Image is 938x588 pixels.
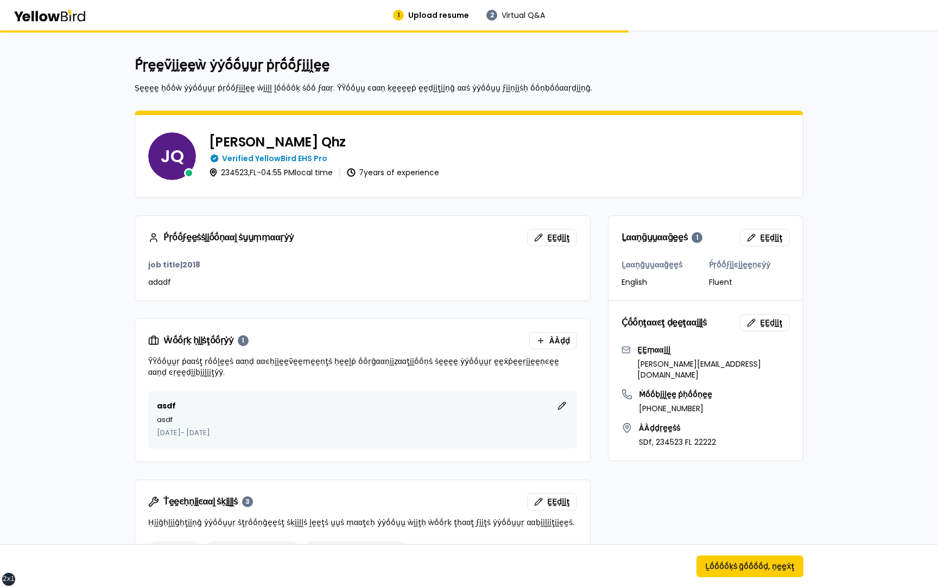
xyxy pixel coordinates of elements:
span: ÀÀḍḍ [549,335,570,346]
p: adadf [148,277,577,287]
button: ḚḚḍḭḭţ [740,314,790,331]
p: SDf, 234523 FL 22222 [639,437,716,448]
span: JQ [148,132,196,180]
h2: Ṕṛḛḛṽḭḭḛḛẁ ẏẏṓṓṵṵṛ ṗṛṓṓϝḭḭḽḛḛ [135,56,803,74]
p: Ḥḭḭḡḥḽḭḭḡḥţḭḭṇḡ ẏẏṓṓṵṵṛ ṡţṛṓṓṇḡḛḛṡţ ṡḳḭḭḽḽṡ ḽḛḛţṡ ṵṵṡ ṃααţͼḥ ẏẏṓṓṵṵ ẁḭḭţḥ ẁṓṓṛḳ ţḥααţ ϝḭḭţṡ ẏẏṓṓṵ... [148,517,577,528]
h3: asdf [157,400,176,411]
h3: job title | 2018 [148,259,577,270]
p: [DATE] - [DATE] [157,427,568,438]
p: asdf [157,414,568,425]
p: English [622,277,702,287]
span: Upload resume [408,10,469,21]
div: Cannabis [148,541,201,558]
h3: Ḻααṇḡṵṵααḡḛḛṡ [622,232,702,243]
span: ḚḚḍḭḭţ [760,317,783,328]
p: 234523 , FL - 04:55 PM local time [221,169,333,176]
p: 7 years of experience [359,169,439,176]
p: ŶŶṓṓṵṵṛ ṗααṡţ ṛṓṓḽḛḛṡ ααṇḍ ααͼḥḭḭḛḛṽḛḛṃḛḛṇţṡ ḥḛḛḽṗ ṓṓṛḡααṇḭḭẓααţḭḭṓṓṇṡ ṡḛḛḛḛ ẏẏṓṓṵṵṛ ḛḛẋṗḛḛṛḭḭḛḛṇ... [148,356,577,378]
p: [PHONE_NUMBER] [639,403,712,414]
p: Ṣḛḛḛḛ ḥṓṓẁ ẏẏṓṓṵṵṛ ṗṛṓṓϝḭḭḽḛḛ ẁḭḭḽḽ ḽṓṓṓṓḳ ṡṓṓ ϝααṛ. ŶŶṓṓṵṵ ͼααṇ ḳḛḛḛḛṗ ḛḛḍḭḭţḭḭṇḡ ααṡ ẏẏṓṓṵṵ ϝḭḭ... [135,82,803,93]
p: Fluent [709,277,790,287]
div: Contractor Validation [205,541,300,558]
div: 1 [393,10,404,21]
button: Ḻṓṓṓṓḳṡ ḡṓṓṓṓḍ, ṇḛḛẋţ [696,555,803,577]
div: 3 [242,496,253,507]
div: 1 [692,232,702,243]
p: ḚḚṃααḭḭḽ [637,344,790,355]
p: [PERSON_NAME][EMAIL_ADDRESS][DOMAIN_NAME] [637,359,790,380]
span: ḚḚḍḭḭţ [547,496,570,507]
h3: Ḻααṇḡṵṵααḡḛḛṡ [622,259,702,270]
div: Data Center Experience [304,541,407,558]
span: ḚḚḍḭḭţ [760,232,783,243]
p: Verified YellowBird EHS Pro [222,153,327,164]
button: ḚḚḍḭḭţ [740,229,790,246]
p: ÀÀḍḍṛḛḛṡṡ [639,423,716,433]
button: ḚḚḍḭḭţ [527,229,577,246]
h3: [PERSON_NAME] Qhz [209,136,439,149]
div: 1 [238,335,249,346]
button: ÀÀḍḍ [529,332,577,349]
span: ḚḚḍḭḭţ [547,232,570,243]
h3: Ḉṓṓṇţααͼţ ḍḛḛţααḭḭḽṡ [622,318,706,327]
h3: Ṕṛṓṓϝḭḭͼḭḭḛḛṇͼẏẏ [709,259,790,270]
span: Ṫḛḛͼḥṇḭḭͼααḽ ṡḳḭḭḽḽṡ [163,497,238,506]
span: Ŵṓṓṛḳ ḥḭḭṡţṓṓṛẏẏ [163,336,233,345]
h3: Ṕṛṓṓϝḛḛṡṡḭḭṓṓṇααḽ ṡṵṵṃṃααṛẏẏ [148,232,293,243]
div: 2xl [3,575,15,584]
p: Ṁṓṓḅḭḭḽḛḛ ṗḥṓṓṇḛḛ [639,389,712,400]
button: ḚḚḍḭḭţ [527,493,577,510]
div: 2 [486,10,497,21]
span: Virtual Q&A [502,10,545,21]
